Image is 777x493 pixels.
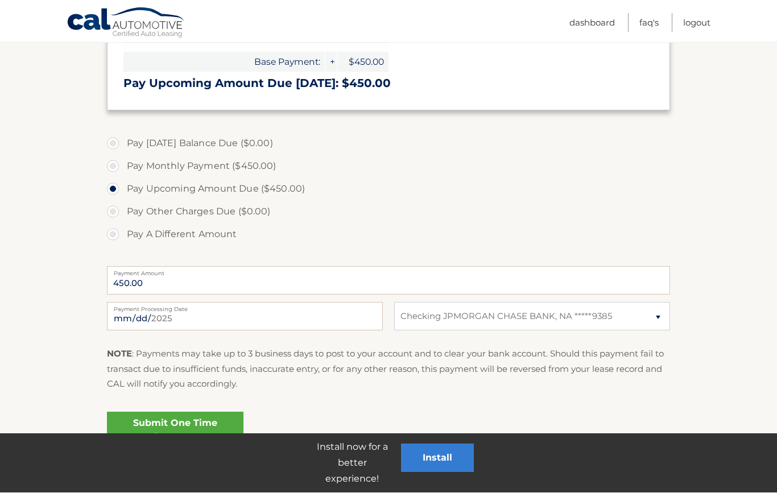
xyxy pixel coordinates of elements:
[107,178,670,201] label: Pay Upcoming Amount Due ($450.00)
[337,52,388,72] span: $450.00
[303,440,401,487] p: Install now for a better experience!
[401,444,474,473] button: Install
[67,7,186,40] a: Cal Automotive
[107,412,243,449] a: Submit One Time Payment
[107,132,670,155] label: Pay [DATE] Balance Due ($0.00)
[325,52,337,72] span: +
[107,267,670,295] input: Payment Amount
[123,77,654,91] h3: Pay Upcoming Amount Due [DATE]: $450.00
[123,52,325,72] span: Base Payment:
[107,267,670,276] label: Payment Amount
[683,14,710,32] a: Logout
[107,303,383,312] label: Payment Processing Date
[107,349,132,359] strong: NOTE
[107,223,670,246] label: Pay A Different Amount
[107,155,670,178] label: Pay Monthly Payment ($450.00)
[107,201,670,223] label: Pay Other Charges Due ($0.00)
[639,14,659,32] a: FAQ's
[107,347,670,392] p: : Payments may take up to 3 business days to post to your account and to clear your bank account....
[569,14,615,32] a: Dashboard
[107,303,383,331] input: Payment Date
